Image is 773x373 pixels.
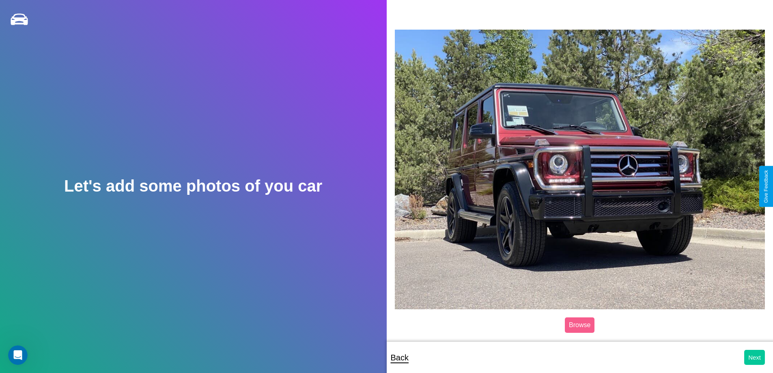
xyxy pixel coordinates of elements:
[391,350,409,365] p: Back
[395,30,765,309] img: posted
[8,345,28,365] iframe: Intercom live chat
[565,317,594,333] label: Browse
[763,170,769,203] div: Give Feedback
[744,350,765,365] button: Next
[64,177,322,195] h2: Let's add some photos of you car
